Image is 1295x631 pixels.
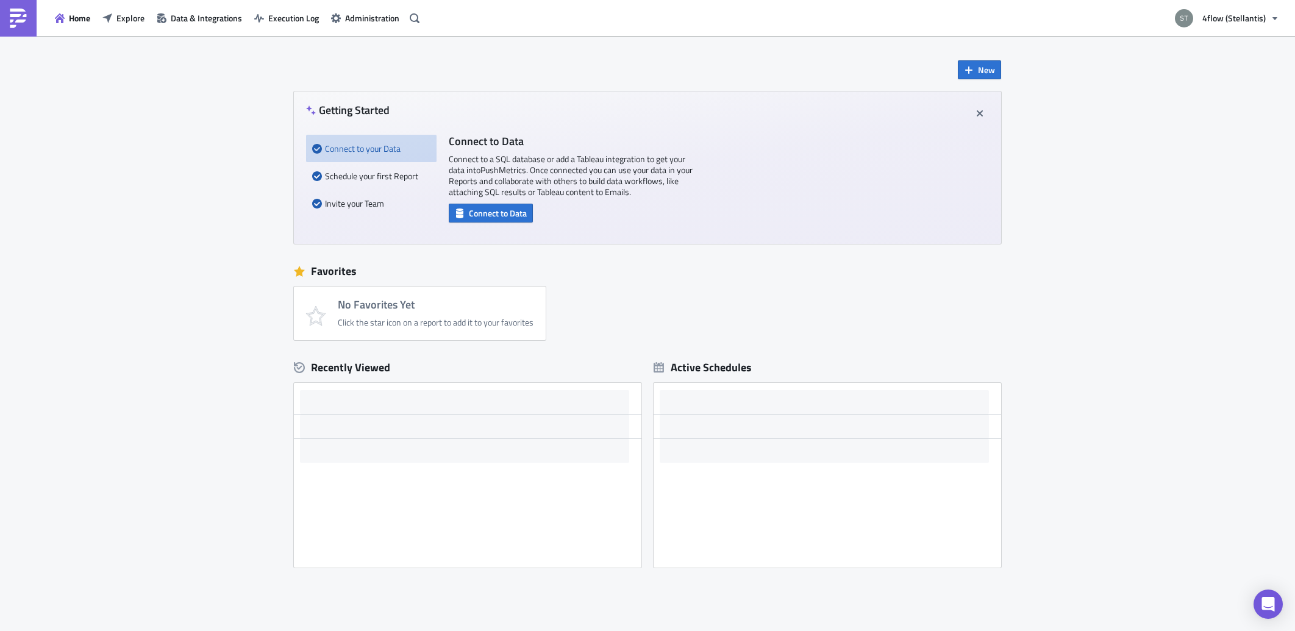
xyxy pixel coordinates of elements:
[449,135,693,148] h4: Connect to Data
[69,12,90,24] span: Home
[151,9,248,27] button: Data & Integrations
[338,317,533,328] div: Click the star icon on a report to add it to your favorites
[449,154,693,198] p: Connect to a SQL database or add a Tableau integration to get your data into PushMetrics . Once c...
[116,12,144,24] span: Explore
[654,360,752,374] div: Active Schedules
[306,104,390,116] h4: Getting Started
[1202,12,1266,24] span: 4flow (Stellantis)
[312,135,430,162] div: Connect to your Data
[338,299,533,311] h4: No Favorites Yet
[96,9,151,27] button: Explore
[469,207,527,219] span: Connect to Data
[958,60,1001,79] button: New
[345,12,399,24] span: Administration
[1168,5,1286,32] button: 4flow (Stellantis)
[294,262,1001,280] div: Favorites
[1254,590,1283,619] div: Open Intercom Messenger
[449,204,533,223] button: Connect to Data
[449,205,533,218] a: Connect to Data
[1174,8,1194,29] img: Avatar
[325,9,405,27] button: Administration
[49,9,96,27] button: Home
[312,190,430,217] div: Invite your Team
[171,12,242,24] span: Data & Integrations
[294,358,641,377] div: Recently Viewed
[978,63,995,76] span: New
[312,162,430,190] div: Schedule your first Report
[9,9,28,28] img: PushMetrics
[248,9,325,27] button: Execution Log
[268,12,319,24] span: Execution Log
